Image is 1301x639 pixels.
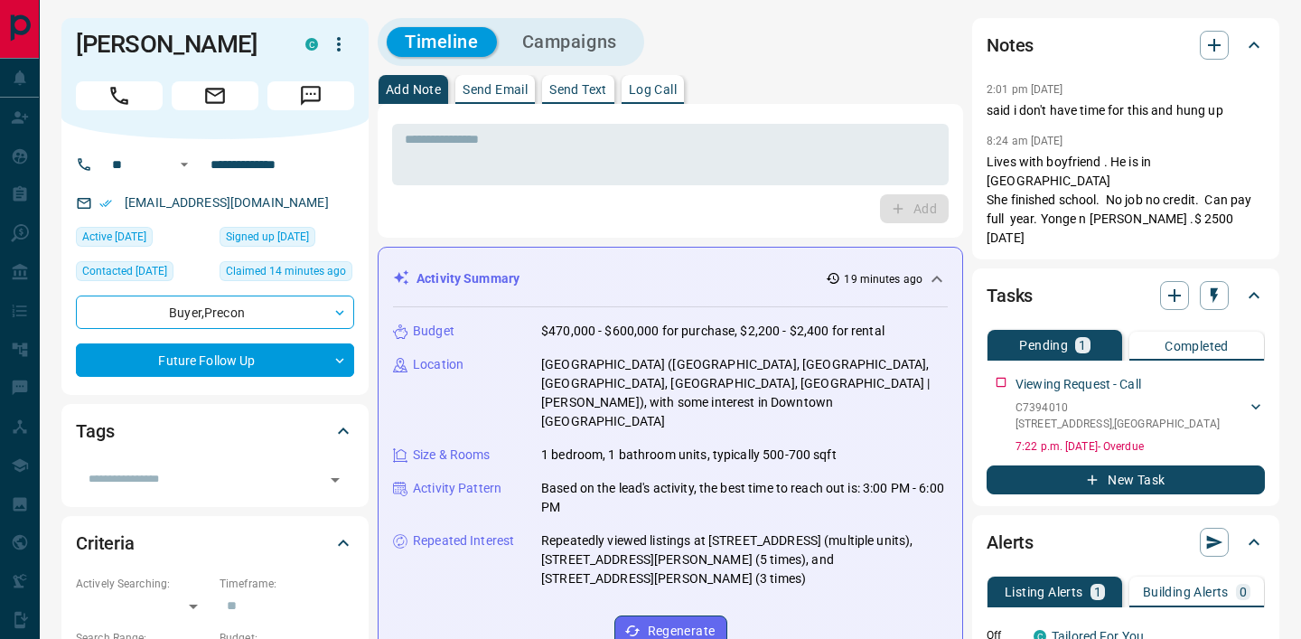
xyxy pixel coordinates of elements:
p: said i don't have time for this and hung up [987,101,1265,120]
p: 0 [1240,586,1247,598]
p: Listing Alerts [1005,586,1083,598]
p: Budget [413,322,454,341]
div: Tue Oct 14 2025 [220,261,354,287]
div: Mon Mar 20 2023 [220,227,354,252]
p: Timeframe: [220,576,354,592]
div: Alerts [987,521,1265,564]
p: 1 [1094,586,1101,598]
p: Based on the lead's activity, the best time to reach out is: 3:00 PM - 6:00 PM [541,479,948,517]
p: Lives with boyfriend . He is in [GEOGRAPHIC_DATA] She finished school. No job no credit. Can pay ... [987,153,1265,248]
span: Active [DATE] [82,228,146,246]
div: Criteria [76,522,354,565]
p: Actively Searching: [76,576,211,592]
p: 1 [1079,339,1086,352]
p: Activity Pattern [413,479,501,498]
span: Email [172,81,258,110]
p: 7:22 p.m. [DATE] - Overdue [1016,438,1265,455]
div: C7394010[STREET_ADDRESS],[GEOGRAPHIC_DATA] [1016,396,1265,436]
p: Send Text [549,83,607,96]
div: Buyer , Precon [76,296,354,329]
p: 8:24 am [DATE] [987,135,1063,147]
p: C7394010 [1016,399,1220,416]
div: Notes [987,23,1265,67]
h2: Tags [76,417,114,446]
p: 1 bedroom, 1 bathroom units, typically 500-700 sqft [541,446,837,465]
button: New Task [987,465,1265,494]
p: Building Alerts [1143,586,1229,598]
p: Activity Summary [417,269,519,288]
span: Claimed 14 minutes ago [226,262,346,280]
span: Call [76,81,163,110]
p: 2:01 pm [DATE] [987,83,1063,96]
div: Sun May 21 2023 [76,261,211,287]
svg: Email Verified [99,197,112,210]
h2: Tasks [987,281,1033,310]
p: $470,000 - $600,000 for purchase, $2,200 - $2,400 for rental [541,322,884,341]
button: Open [323,467,348,493]
h2: Notes [987,31,1034,60]
h2: Alerts [987,528,1034,557]
div: Tasks [987,274,1265,317]
p: 19 minutes ago [844,271,922,287]
p: Viewing Request - Call [1016,375,1141,394]
h2: Criteria [76,529,135,558]
p: Completed [1165,340,1229,352]
div: Activity Summary19 minutes ago [393,262,948,296]
button: Timeline [387,27,497,57]
p: Log Call [629,83,677,96]
span: Contacted [DATE] [82,262,167,280]
p: [GEOGRAPHIC_DATA] ([GEOGRAPHIC_DATA], [GEOGRAPHIC_DATA], [GEOGRAPHIC_DATA], [GEOGRAPHIC_DATA], [G... [541,355,948,431]
h1: [PERSON_NAME] [76,30,278,59]
div: Sun Oct 12 2025 [76,227,211,252]
p: Repeated Interest [413,531,514,550]
div: Tags [76,409,354,453]
a: [EMAIL_ADDRESS][DOMAIN_NAME] [125,195,329,210]
button: Campaigns [504,27,635,57]
div: Future Follow Up [76,343,354,377]
span: Signed up [DATE] [226,228,309,246]
p: [STREET_ADDRESS] , [GEOGRAPHIC_DATA] [1016,416,1220,432]
p: Size & Rooms [413,446,491,465]
p: Location [413,355,463,374]
p: Pending [1019,339,1068,352]
span: Message [267,81,354,110]
div: condos.ca [305,38,318,51]
p: Repeatedly viewed listings at [STREET_ADDRESS] (multiple units), [STREET_ADDRESS][PERSON_NAME] (5... [541,531,948,588]
p: Send Email [463,83,528,96]
button: Open [173,154,195,175]
p: Add Note [386,83,441,96]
